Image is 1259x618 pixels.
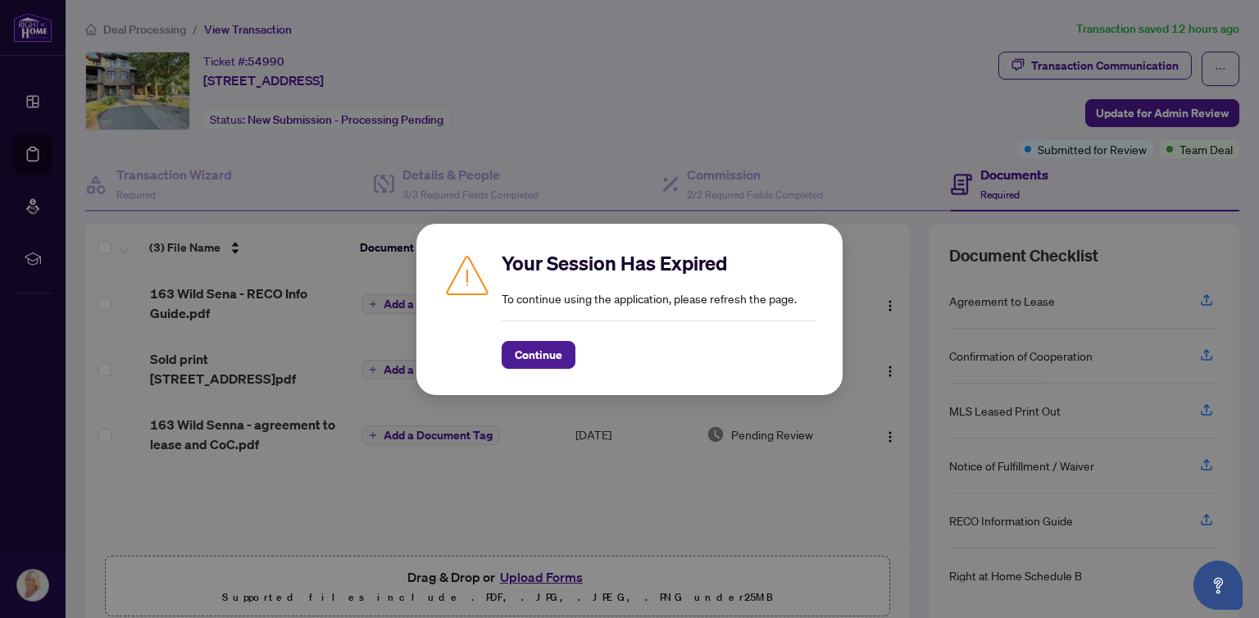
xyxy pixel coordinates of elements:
button: Open asap [1193,561,1243,610]
h2: Your Session Has Expired [502,250,816,276]
span: Continue [515,342,562,368]
img: Caution icon [443,250,492,299]
button: Continue [502,341,575,369]
div: To continue using the application, please refresh the page. [502,250,816,369]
